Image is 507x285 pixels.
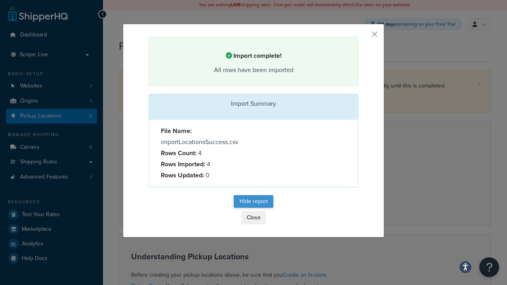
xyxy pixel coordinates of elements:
strong: File Name: [161,126,192,135]
div: importLocationsSuccess.csv 4 4 0 [155,125,253,181]
button: Close [242,211,266,224]
strong: Rows Count: [161,148,196,158]
h4: Import complete! [159,51,348,61]
div: All rows have been imported [159,65,348,76]
strong: Rows Updated: [161,171,204,180]
h3: Import Summary [155,100,352,107]
button: Hide report [234,195,273,208]
strong: Rows Imported: [161,160,205,169]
